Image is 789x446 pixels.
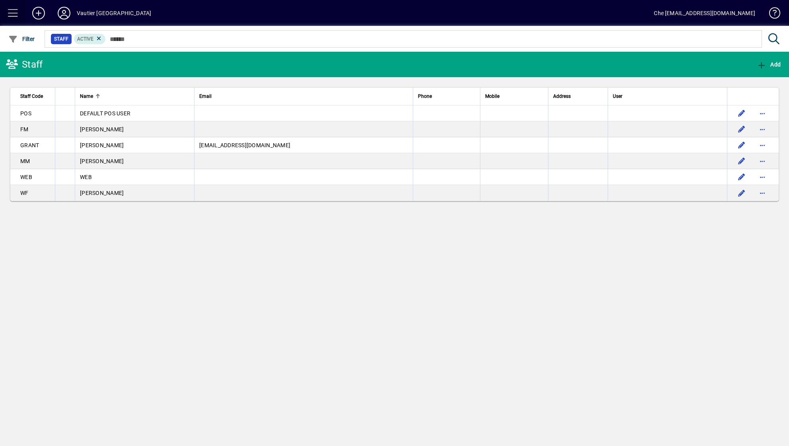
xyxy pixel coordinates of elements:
[80,126,124,132] span: [PERSON_NAME]
[20,92,50,101] div: Staff Code
[199,92,408,101] div: Email
[77,7,151,19] div: Vautier [GEOGRAPHIC_DATA]
[756,187,769,199] button: More options
[8,36,35,42] span: Filter
[613,92,722,101] div: User
[20,158,30,164] span: MM
[756,107,769,120] button: More options
[77,36,93,42] span: Active
[26,6,51,20] button: Add
[755,57,783,72] button: Add
[20,110,31,117] span: POS
[80,92,93,101] span: Name
[20,174,32,180] span: WEB
[756,155,769,167] button: More options
[80,174,92,180] span: WEB
[20,142,39,148] span: GRANT
[757,61,781,68] span: Add
[763,2,779,27] a: Knowledge Base
[735,171,748,183] button: Edit
[654,7,755,19] div: Che [EMAIL_ADDRESS][DOMAIN_NAME]
[613,92,622,101] span: User
[199,92,212,101] span: Email
[418,92,475,101] div: Phone
[20,190,29,196] span: WF
[756,171,769,183] button: More options
[485,92,499,101] span: Mobile
[199,142,290,148] span: [EMAIL_ADDRESS][DOMAIN_NAME]
[756,139,769,152] button: More options
[735,123,748,136] button: Edit
[735,155,748,167] button: Edit
[6,58,43,71] div: Staff
[80,110,130,117] span: DEFAULT POS USER
[553,92,571,101] span: Address
[6,32,37,46] button: Filter
[54,35,68,43] span: Staff
[485,92,543,101] div: Mobile
[735,187,748,199] button: Edit
[735,139,748,152] button: Edit
[80,92,189,101] div: Name
[20,92,43,101] span: Staff Code
[80,190,124,196] span: [PERSON_NAME]
[74,34,106,44] mat-chip: Activation Status: Active
[80,158,124,164] span: [PERSON_NAME]
[418,92,432,101] span: Phone
[20,126,29,132] span: FM
[735,107,748,120] button: Edit
[80,142,124,148] span: [PERSON_NAME]
[756,123,769,136] button: More options
[51,6,77,20] button: Profile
